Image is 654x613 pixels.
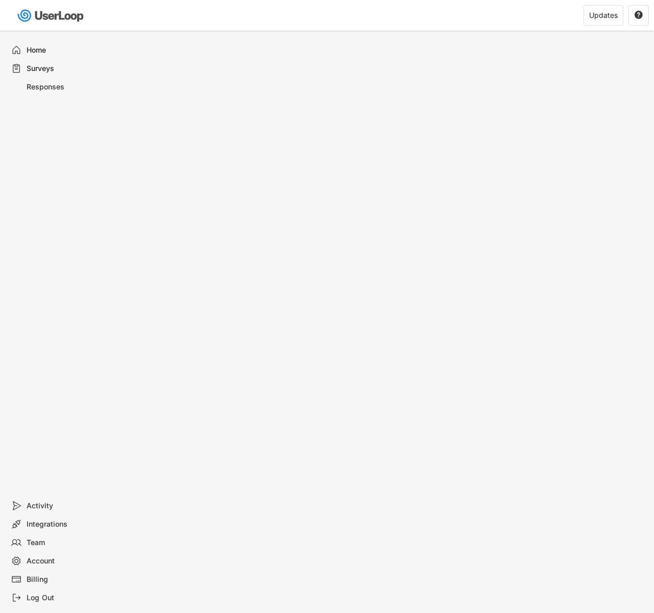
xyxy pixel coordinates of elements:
[27,64,94,74] div: Surveys
[589,12,618,19] div: Updates
[27,593,94,603] div: Log Out
[635,10,643,19] text: 
[27,501,94,511] div: Activity
[15,5,87,26] img: userloop-logo-01.svg
[27,575,94,584] div: Billing
[27,538,94,548] div: Team
[27,520,94,529] div: Integrations
[27,556,94,566] div: Account
[634,11,643,20] button: 
[27,82,94,92] div: Responses
[27,45,94,55] div: Home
